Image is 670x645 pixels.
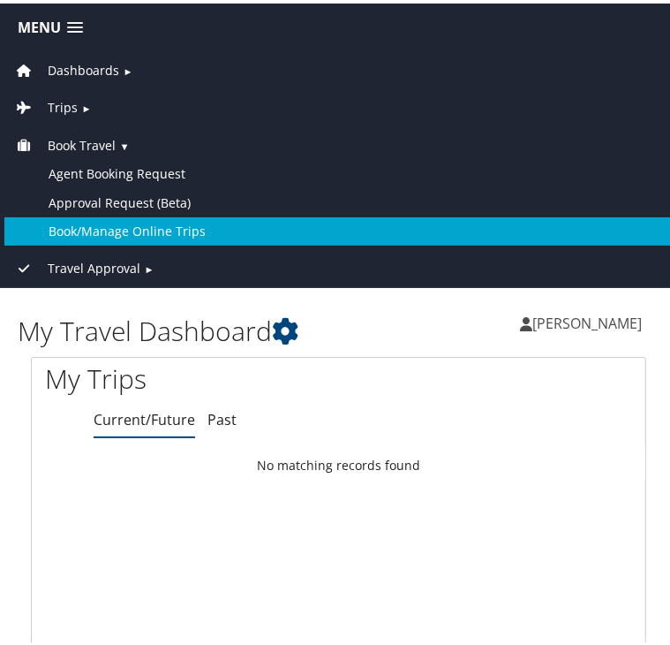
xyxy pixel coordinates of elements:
[13,95,78,112] a: Trips
[94,406,195,426] a: Current/Future
[48,255,140,275] span: Travel Approval
[144,259,154,272] span: ►
[48,57,119,77] span: Dashboards
[13,256,140,273] a: Travel Approval
[45,357,326,394] h1: My Trips
[9,10,92,39] a: Menu
[81,98,91,111] span: ►
[123,61,132,74] span: ►
[119,136,129,149] span: ▼
[520,293,659,346] a: [PERSON_NAME]
[18,16,61,33] span: Menu
[48,133,116,152] span: Book Travel
[13,133,116,150] a: Book Travel
[532,310,642,330] span: [PERSON_NAME]
[32,446,645,478] td: No matching records found
[48,95,78,114] span: Trips
[13,58,119,75] a: Dashboards
[18,309,339,346] h1: My Travel Dashboard
[207,406,237,426] a: Past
